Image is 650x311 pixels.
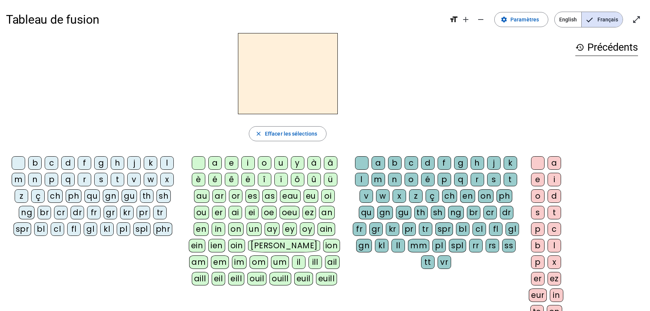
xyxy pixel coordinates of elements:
[111,156,124,170] div: h
[458,12,473,27] button: Augmenter la taille de la police
[548,189,561,203] div: d
[208,173,222,186] div: é
[531,189,545,203] div: o
[360,189,373,203] div: v
[355,173,369,186] div: l
[504,173,517,186] div: t
[61,156,75,170] div: d
[396,206,411,219] div: gu
[258,173,271,186] div: î
[66,189,81,203] div: ph
[550,288,563,302] div: in
[531,239,545,252] div: b
[548,173,561,186] div: i
[502,239,516,252] div: ss
[117,222,130,236] div: pl
[632,15,641,24] mat-icon: open_in_full
[500,206,513,219] div: dr
[408,239,429,252] div: mm
[45,156,58,170] div: c
[12,173,25,186] div: m
[321,189,335,203] div: oi
[94,173,108,186] div: s
[504,156,517,170] div: k
[501,16,507,23] mat-icon: settings
[133,222,150,236] div: spl
[84,222,97,236] div: gl
[473,12,488,27] button: Diminuer la taille de la police
[438,255,451,269] div: vr
[292,255,305,269] div: il
[449,239,466,252] div: spl
[294,272,313,285] div: euil
[302,206,316,219] div: ez
[448,206,464,219] div: ng
[324,173,337,186] div: ü
[476,15,485,24] mat-icon: remove
[456,222,469,236] div: bl
[211,255,229,269] div: em
[317,222,335,236] div: ain
[160,173,174,186] div: x
[249,126,327,141] button: Effacer les sélections
[582,12,623,27] span: Français
[84,189,100,203] div: qu
[487,156,501,170] div: j
[300,222,314,236] div: oy
[325,255,340,269] div: ail
[307,156,321,170] div: à
[280,189,301,203] div: eau
[160,156,174,170] div: l
[274,173,288,186] div: ï
[405,173,418,186] div: o
[554,12,623,27] mat-button-toggle-group: Language selection
[6,8,443,32] h1: Tableau de fusion
[304,189,318,203] div: eu
[506,222,519,236] div: gl
[269,272,291,285] div: ouill
[194,222,209,236] div: en
[94,156,108,170] div: g
[548,239,561,252] div: l
[31,189,45,203] div: ç
[316,272,337,285] div: euill
[111,173,124,186] div: t
[421,156,435,170] div: d
[454,156,468,170] div: g
[255,130,262,137] mat-icon: close
[438,173,451,186] div: p
[494,12,548,27] button: Paramètres
[388,156,402,170] div: b
[156,189,171,203] div: sh
[548,206,561,219] div: t
[208,239,225,252] div: ien
[442,189,457,203] div: ch
[100,222,114,236] div: kl
[140,189,153,203] div: th
[359,206,374,219] div: qu
[629,12,644,27] button: Entrer en plein écran
[189,255,208,269] div: am
[460,189,475,203] div: en
[28,173,42,186] div: n
[212,222,225,236] div: in
[51,222,64,236] div: cl
[376,189,390,203] div: w
[14,222,32,236] div: spr
[78,173,91,186] div: r
[241,173,255,186] div: ë
[497,189,512,203] div: ph
[228,239,245,252] div: oin
[391,239,405,252] div: ll
[356,239,372,252] div: gn
[54,206,68,219] div: cr
[229,189,242,203] div: or
[144,173,157,186] div: w
[531,206,545,219] div: s
[232,255,247,269] div: im
[247,272,266,285] div: ouil
[409,189,423,203] div: z
[153,206,167,219] div: tr
[15,189,28,203] div: z
[28,156,42,170] div: b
